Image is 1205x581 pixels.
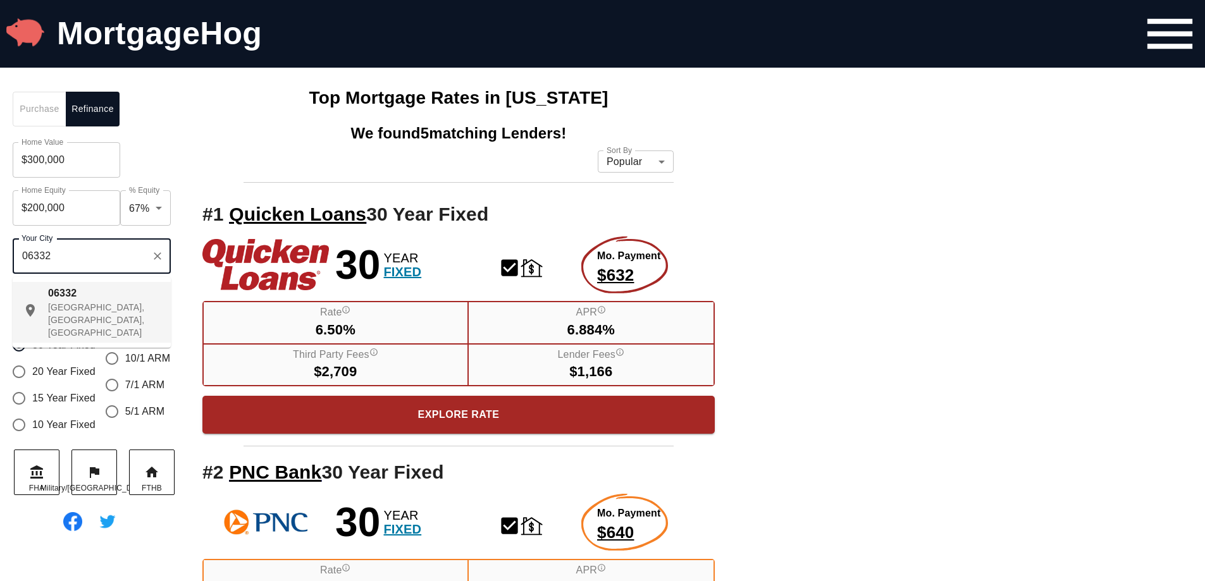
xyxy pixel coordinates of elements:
[521,257,543,279] svg: Home Refinance
[597,563,606,572] svg: Annual Percentage Rate - The interest rate on the loan if lender fees were averaged into each mon...
[229,204,366,224] a: Quicken Loans
[369,348,378,357] svg: Third party fees include fees and taxes paid to non lender entities to facilitate the closing of ...
[320,563,350,578] label: Rate
[73,101,112,117] span: Refinance
[20,101,59,117] span: Purchase
[202,201,715,228] h2: # 1 30 Year Fixed
[521,515,543,537] svg: Home Refinance
[48,288,77,298] span: 06332
[615,348,624,357] svg: Lender fees include all fees paid directly to the lender for funding your mortgage. Lender fees i...
[569,362,612,381] span: $1,166
[29,483,44,494] span: FHA
[597,249,660,264] span: Mo. Payment
[40,483,148,494] span: Military/[GEOGRAPHIC_DATA]
[314,362,357,381] span: $2,709
[335,245,381,285] span: 30
[498,257,521,279] svg: Conventional Mortgage
[120,190,171,226] div: 67%
[48,301,161,339] p: [GEOGRAPHIC_DATA], [GEOGRAPHIC_DATA], [GEOGRAPHIC_DATA]
[66,92,120,126] button: Refinance
[202,239,329,290] img: See more rates from Quicken Loans!
[229,462,321,482] span: See more rates from PNC Bank!
[229,462,321,482] a: PNC Bank
[125,404,164,419] span: 5/1 ARM
[384,251,422,265] span: YEAR
[125,351,170,366] span: 10/1 ARM
[335,502,381,542] span: 30
[13,190,120,226] input: Home Equity
[597,521,660,544] span: $640
[293,348,378,362] label: Third Party Fees
[342,305,350,314] svg: Interest Rate "rate", reflects the cost of borrowing. If the interest rate is 3% and your loan is...
[567,320,615,339] span: 6.884%
[202,396,715,434] a: Explore More About this Rate Product
[384,265,422,279] span: FIXED
[320,305,350,320] label: Rate
[13,322,177,448] div: gender
[558,348,625,362] label: Lender Fees
[32,364,96,379] span: 20 Year Fixed
[597,264,660,287] span: $632
[597,305,606,314] svg: Annual Percentage Rate - The interest rate on the loan if lender fees were averaged into each mon...
[597,506,660,544] a: Explore More about this rate product
[63,512,82,531] img: Find MortgageHog on Facebook
[13,142,120,178] input: Home Value
[342,563,350,572] svg: Interest Rate "rate", reflects the cost of borrowing. If the interest rate is 3% and your loan is...
[229,204,366,224] span: See more rates from Quicken Loans!
[202,459,715,486] h2: # 2 30 Year Fixed
[57,16,262,51] a: MortgageHog
[202,396,715,434] button: Explore Rate
[149,247,166,265] button: Clear
[576,563,606,578] label: APR
[597,249,660,287] a: Explore More about this rate product
[597,506,660,521] span: Mo. Payment
[13,92,66,126] button: Purchase
[384,508,422,522] span: YEAR
[316,320,355,339] span: 6.50%
[202,501,335,544] a: PNC Bank Logo
[32,417,96,432] span: 10 Year Fixed
[384,522,422,536] span: FIXED
[202,501,329,544] img: See more rates from PNC Bank!
[351,123,567,144] span: We found 5 matching Lenders!
[576,305,606,320] label: APR
[95,509,120,534] img: Follow @MortgageHog
[6,13,44,51] img: MortgageHog Logo
[309,85,608,111] h1: Top Mortgage Rates in [US_STATE]
[498,515,521,537] svg: Conventional Mortgage
[142,483,162,494] span: FTHB
[125,377,164,393] span: 7/1 ARM
[598,149,674,174] div: Popular
[202,239,335,290] a: Quicken Loans Logo
[32,391,96,406] span: 15 Year Fixed
[213,406,705,424] span: Explore Rate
